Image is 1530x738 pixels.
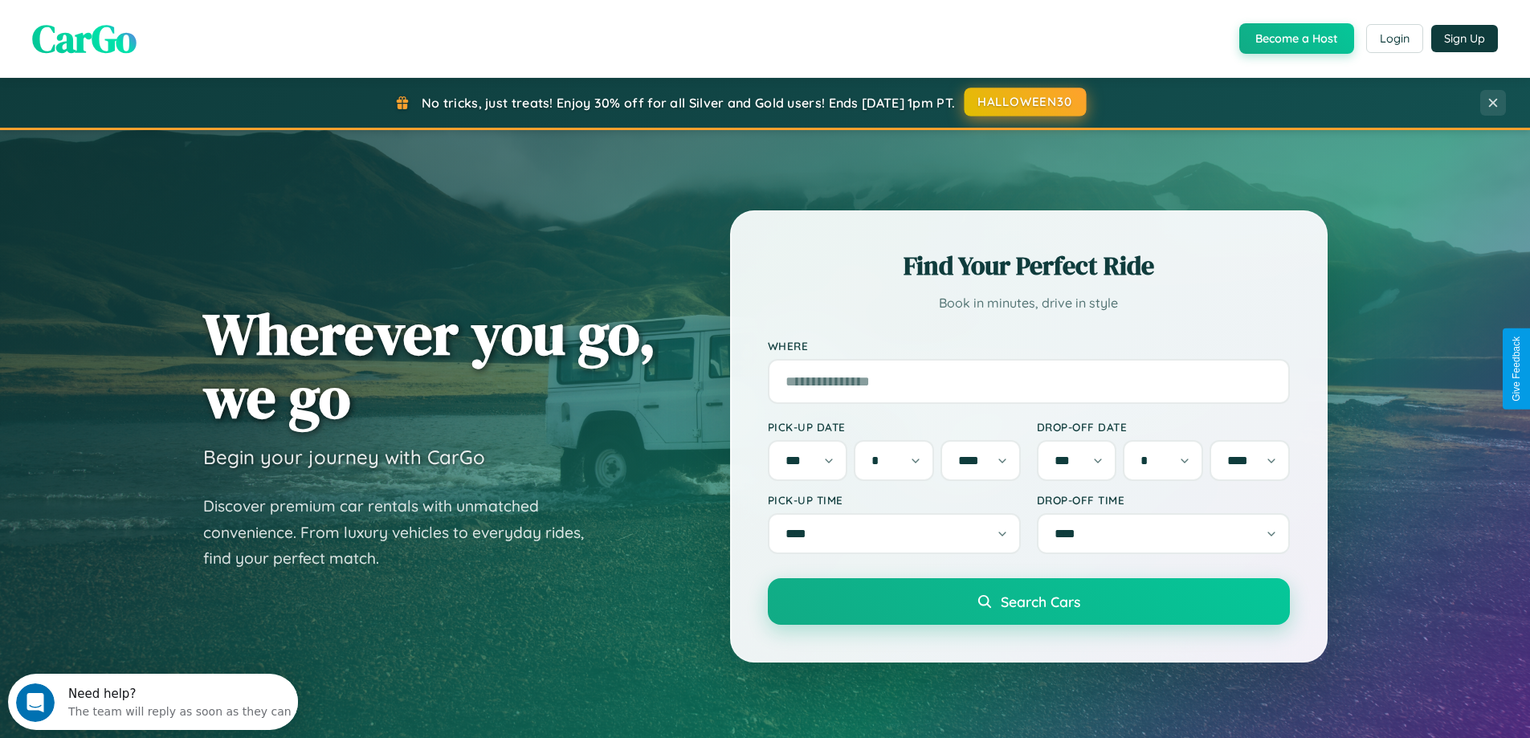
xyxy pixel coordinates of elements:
[768,292,1290,315] p: Book in minutes, drive in style
[203,302,656,429] h1: Wherever you go, we go
[16,683,55,722] iframe: Intercom live chat
[6,6,299,51] div: Open Intercom Messenger
[965,88,1087,116] button: HALLOWEEN30
[1366,24,1423,53] button: Login
[60,27,284,43] div: The team will reply as soon as they can
[1037,493,1290,507] label: Drop-off Time
[203,493,605,572] p: Discover premium car rentals with unmatched convenience. From luxury vehicles to everyday rides, ...
[1511,336,1522,402] div: Give Feedback
[768,578,1290,625] button: Search Cars
[1239,23,1354,54] button: Become a Host
[768,493,1021,507] label: Pick-up Time
[32,12,137,65] span: CarGo
[1001,593,1080,610] span: Search Cars
[1037,420,1290,434] label: Drop-off Date
[768,248,1290,283] h2: Find Your Perfect Ride
[8,674,298,730] iframe: Intercom live chat discovery launcher
[203,445,485,469] h3: Begin your journey with CarGo
[422,95,955,111] span: No tricks, just treats! Enjoy 30% off for all Silver and Gold users! Ends [DATE] 1pm PT.
[768,339,1290,353] label: Where
[1431,25,1498,52] button: Sign Up
[60,14,284,27] div: Need help?
[768,420,1021,434] label: Pick-up Date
